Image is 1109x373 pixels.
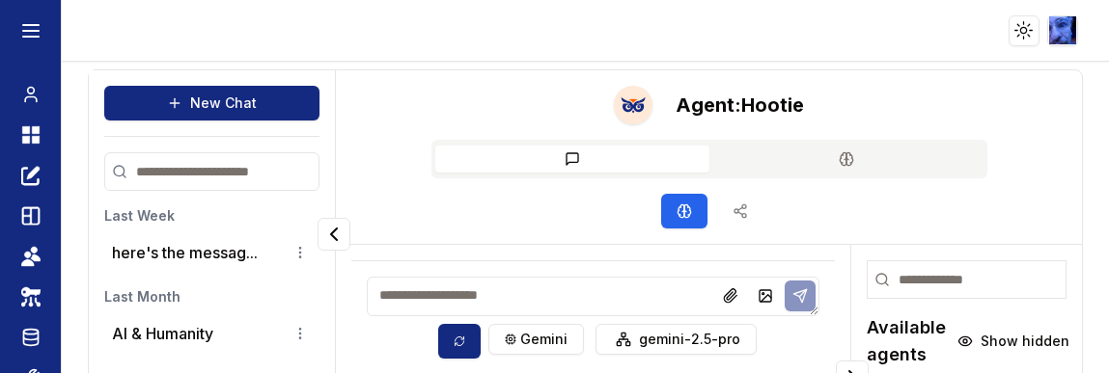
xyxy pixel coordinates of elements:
span: gemini [520,330,568,349]
span: gemini-2.5-pro [639,330,740,349]
button: Talk with Hootie [614,86,652,124]
button: here's the messag... [112,241,258,264]
button: New Chat [104,86,319,120]
button: Show hidden [946,326,1081,357]
button: Collapse panel [318,218,350,251]
span: Show hidden [981,332,1069,351]
h2: Available agents [867,314,946,368]
button: Conversation options [289,322,312,345]
button: Sync model selection with the edit page [438,324,481,359]
button: Conversation options [289,241,312,264]
h3: Last Month [104,287,319,306]
h3: Last Week [104,206,319,226]
p: AI & Humanity [112,322,213,345]
button: gemini [488,324,584,355]
img: Bot [614,86,652,124]
button: gemini-2.5-pro [596,324,757,355]
h2: Hootie [676,92,804,119]
img: ACg8ocLIQrZOk08NuYpm7ecFLZE0xiClguSD1EtfFjuoGWgIgoqgD8A6FQ=s96-c [1049,16,1077,44]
